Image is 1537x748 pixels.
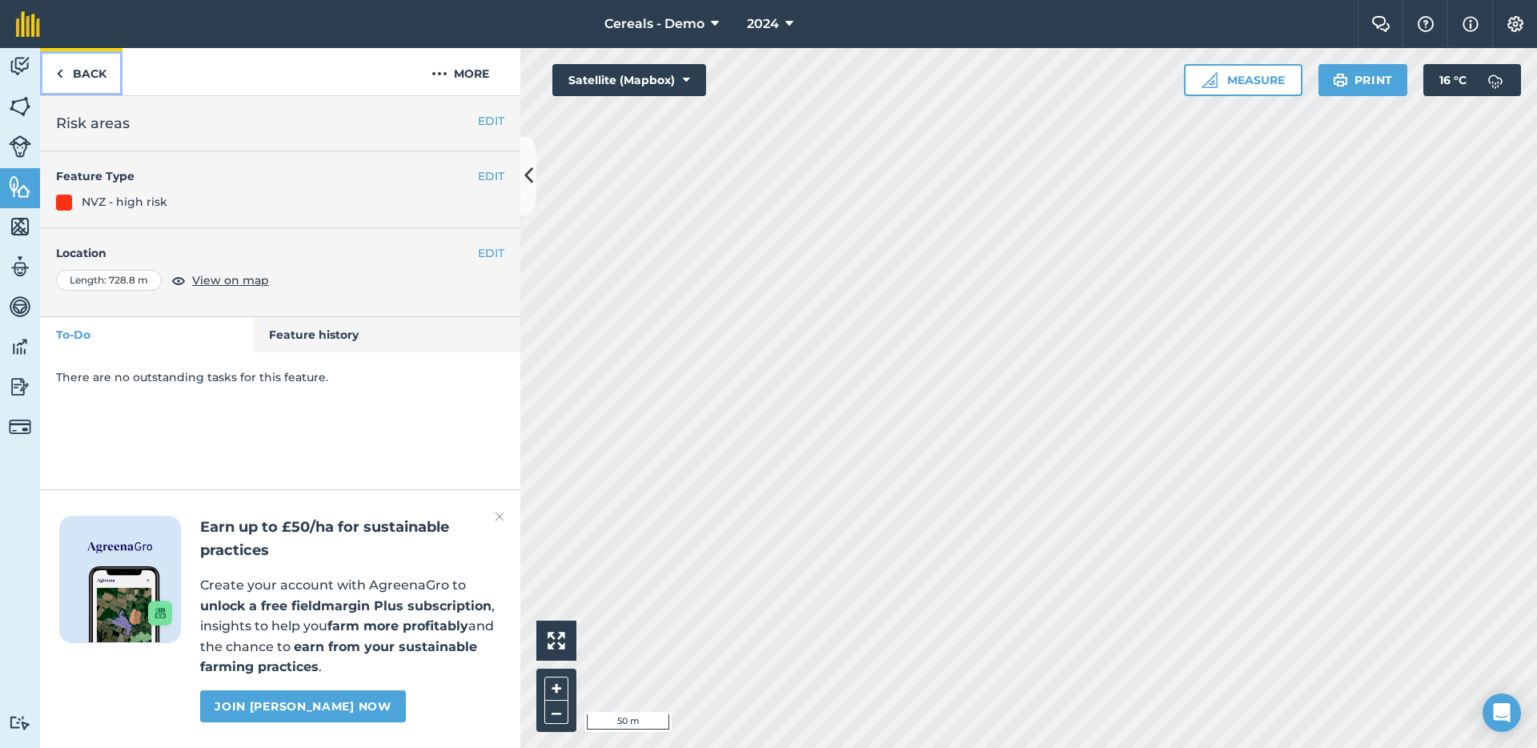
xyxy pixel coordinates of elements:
img: A cog icon [1506,16,1525,32]
img: svg+xml;base64,PHN2ZyB4bWxucz0iaHR0cDovL3d3dy53My5vcmcvMjAwMC9zdmciIHdpZHRoPSIxOSIgaGVpZ2h0PSIyNC... [1333,70,1348,90]
img: svg+xml;base64,PD94bWwgdmVyc2lvbj0iMS4wIiBlbmNvZGluZz0idXRmLTgiPz4KPCEtLSBHZW5lcmF0b3I6IEFkb2JlIE... [9,375,31,399]
a: Join [PERSON_NAME] now [200,690,405,722]
img: fieldmargin Logo [16,11,40,37]
img: Four arrows, one pointing top left, one top right, one bottom right and the last bottom left [548,632,565,649]
button: EDIT [478,244,504,262]
img: svg+xml;base64,PHN2ZyB4bWxucz0iaHR0cDovL3d3dy53My5vcmcvMjAwMC9zdmciIHdpZHRoPSIxOCIgaGVpZ2h0PSIyNC... [171,271,186,290]
span: 16 ° C [1439,64,1467,96]
p: Create your account with AgreenaGro to , insights to help you and the chance to . [200,575,501,678]
div: NVZ - high risk [82,193,167,211]
button: EDIT [478,112,504,130]
strong: unlock a free fieldmargin Plus subscription [200,598,492,613]
span: 2024 [747,14,779,34]
img: svg+xml;base64,PHN2ZyB4bWxucz0iaHR0cDovL3d3dy53My5vcmcvMjAwMC9zdmciIHdpZHRoPSI1NiIgaGVpZ2h0PSI2MC... [9,95,31,119]
a: Back [40,48,122,95]
button: View on map [171,271,269,290]
img: Ruler icon [1202,72,1218,88]
strong: farm more profitably [327,618,468,633]
button: + [544,677,568,701]
img: svg+xml;base64,PD94bWwgdmVyc2lvbj0iMS4wIiBlbmNvZGluZz0idXRmLTgiPz4KPCEtLSBHZW5lcmF0b3I6IEFkb2JlIE... [1479,64,1511,96]
span: Cereals - Demo [604,14,704,34]
img: svg+xml;base64,PD94bWwgdmVyc2lvbj0iMS4wIiBlbmNvZGluZz0idXRmLTgiPz4KPCEtLSBHZW5lcmF0b3I6IEFkb2JlIE... [9,715,31,730]
button: – [544,701,568,724]
button: Print [1318,64,1408,96]
img: svg+xml;base64,PHN2ZyB4bWxucz0iaHR0cDovL3d3dy53My5vcmcvMjAwMC9zdmciIHdpZHRoPSI1NiIgaGVpZ2h0PSI2MC... [9,215,31,239]
img: svg+xml;base64,PHN2ZyB4bWxucz0iaHR0cDovL3d3dy53My5vcmcvMjAwMC9zdmciIHdpZHRoPSIyMCIgaGVpZ2h0PSIyNC... [431,64,447,83]
div: Length : 728.8 m [56,270,162,291]
img: Screenshot of the Gro app [89,566,172,642]
img: svg+xml;base64,PHN2ZyB4bWxucz0iaHR0cDovL3d3dy53My5vcmcvMjAwMC9zdmciIHdpZHRoPSIyMiIgaGVpZ2h0PSIzMC... [495,507,504,526]
img: svg+xml;base64,PHN2ZyB4bWxucz0iaHR0cDovL3d3dy53My5vcmcvMjAwMC9zdmciIHdpZHRoPSI1NiIgaGVpZ2h0PSI2MC... [9,175,31,199]
button: Measure [1184,64,1302,96]
h2: Risk areas [56,112,504,135]
p: There are no outstanding tasks for this feature. [56,368,504,386]
h2: Earn up to £50/ha for sustainable practices [200,516,501,562]
img: Two speech bubbles overlapping with the left bubble in the forefront [1371,16,1391,32]
img: svg+xml;base64,PHN2ZyB4bWxucz0iaHR0cDovL3d3dy53My5vcmcvMjAwMC9zdmciIHdpZHRoPSIxNyIgaGVpZ2h0PSIxNy... [1463,14,1479,34]
img: svg+xml;base64,PD94bWwgdmVyc2lvbj0iMS4wIiBlbmNvZGluZz0idXRmLTgiPz4KPCEtLSBHZW5lcmF0b3I6IEFkb2JlIE... [9,255,31,279]
img: svg+xml;base64,PD94bWwgdmVyc2lvbj0iMS4wIiBlbmNvZGluZz0idXRmLTgiPz4KPCEtLSBHZW5lcmF0b3I6IEFkb2JlIE... [9,416,31,438]
h4: Feature Type [56,167,478,185]
img: svg+xml;base64,PD94bWwgdmVyc2lvbj0iMS4wIiBlbmNvZGluZz0idXRmLTgiPz4KPCEtLSBHZW5lcmF0b3I6IEFkb2JlIE... [9,335,31,359]
button: EDIT [478,167,504,185]
div: Open Intercom Messenger [1483,694,1521,732]
button: 16 °C [1423,64,1521,96]
img: A question mark icon [1416,16,1435,32]
img: svg+xml;base64,PD94bWwgdmVyc2lvbj0iMS4wIiBlbmNvZGluZz0idXRmLTgiPz4KPCEtLSBHZW5lcmF0b3I6IEFkb2JlIE... [9,54,31,78]
img: svg+xml;base64,PHN2ZyB4bWxucz0iaHR0cDovL3d3dy53My5vcmcvMjAwMC9zdmciIHdpZHRoPSI5IiBoZWlnaHQ9IjI0Ii... [56,64,63,83]
a: To-Do [40,317,253,352]
h4: Location [56,244,504,262]
span: View on map [192,271,269,289]
button: Satellite (Mapbox) [552,64,706,96]
button: More [400,48,520,95]
strong: earn from your sustainable farming practices [200,639,477,675]
a: Feature history [253,317,521,352]
img: svg+xml;base64,PD94bWwgdmVyc2lvbj0iMS4wIiBlbmNvZGluZz0idXRmLTgiPz4KPCEtLSBHZW5lcmF0b3I6IEFkb2JlIE... [9,295,31,319]
img: svg+xml;base64,PD94bWwgdmVyc2lvbj0iMS4wIiBlbmNvZGluZz0idXRmLTgiPz4KPCEtLSBHZW5lcmF0b3I6IEFkb2JlIE... [9,135,31,158]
